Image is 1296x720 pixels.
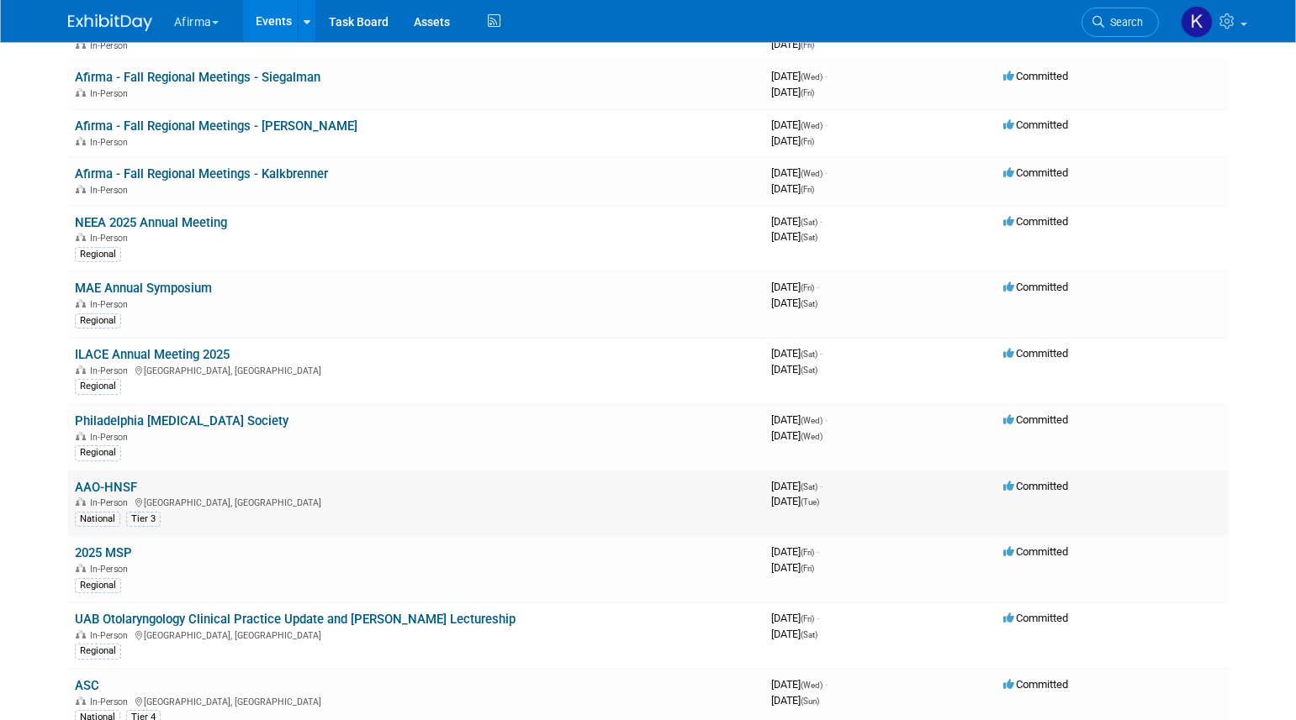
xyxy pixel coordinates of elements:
[771,38,814,50] span: [DATE]
[825,70,828,82] span: -
[90,497,133,508] span: In-Person
[771,495,819,507] span: [DATE]
[817,612,819,624] span: -
[75,445,121,460] div: Regional
[75,313,121,328] div: Regional
[801,696,819,706] span: (Sun)
[68,14,152,31] img: ExhibitDay
[76,696,86,705] img: In-Person Event
[1003,281,1068,293] span: Committed
[75,281,212,296] a: MAE Annual Symposium
[75,413,288,428] a: Philadelphia [MEDICAL_DATA] Society
[1003,70,1068,82] span: Committed
[1003,545,1068,558] span: Committed
[1003,678,1068,691] span: Committed
[76,185,86,193] img: In-Person Event
[75,578,121,593] div: Regional
[801,432,823,441] span: (Wed)
[771,215,823,228] span: [DATE]
[771,480,823,492] span: [DATE]
[801,121,823,130] span: (Wed)
[76,88,86,97] img: In-Person Event
[801,283,814,292] span: (Fri)
[76,299,86,307] img: In-Person Event
[801,482,817,491] span: (Sat)
[801,349,817,359] span: (Sat)
[771,297,817,309] span: [DATE]
[771,86,814,98] span: [DATE]
[771,347,823,360] span: [DATE]
[825,678,828,691] span: -
[75,347,230,362] a: ILACE Annual Meeting 2025
[1003,215,1068,228] span: Committed
[1003,413,1068,426] span: Committed
[75,512,120,527] div: National
[801,40,814,50] span: (Fri)
[90,299,133,310] span: In-Person
[90,365,133,376] span: In-Person
[75,545,132,560] a: 2025 MSP
[771,281,819,293] span: [DATE]
[771,612,819,624] span: [DATE]
[90,40,133,51] span: In-Person
[1104,16,1143,29] span: Search
[75,495,758,508] div: [GEOGRAPHIC_DATA], [GEOGRAPHIC_DATA]
[771,70,828,82] span: [DATE]
[801,497,819,507] span: (Tue)
[771,166,828,179] span: [DATE]
[801,681,823,690] span: (Wed)
[76,137,86,145] img: In-Person Event
[771,134,814,147] span: [DATE]
[771,678,828,691] span: [DATE]
[771,413,828,426] span: [DATE]
[817,545,819,558] span: -
[76,365,86,374] img: In-Person Event
[771,545,819,558] span: [DATE]
[76,630,86,639] img: In-Person Event
[1003,347,1068,360] span: Committed
[771,429,823,442] span: [DATE]
[801,548,814,557] span: (Fri)
[75,379,121,394] div: Regional
[820,215,823,228] span: -
[90,432,133,443] span: In-Person
[801,233,817,242] span: (Sat)
[1003,480,1068,492] span: Committed
[1082,8,1159,37] a: Search
[801,564,814,573] span: (Fri)
[76,40,86,49] img: In-Person Event
[90,630,133,641] span: In-Person
[801,185,814,194] span: (Fri)
[90,185,133,196] span: In-Person
[75,644,121,659] div: Regional
[801,88,814,97] span: (Fri)
[771,230,817,243] span: [DATE]
[90,233,133,244] span: In-Person
[801,169,823,178] span: (Wed)
[76,497,86,506] img: In-Person Event
[817,281,819,293] span: -
[801,365,817,375] span: (Sat)
[801,72,823,81] span: (Wed)
[801,299,817,308] span: (Sat)
[771,118,828,131] span: [DATE]
[75,480,137,495] a: AAO-HNSF
[801,416,823,425] span: (Wed)
[801,137,814,146] span: (Fri)
[75,612,516,627] a: UAB Otolaryngology Clinical Practice Update and [PERSON_NAME] Lectureship
[75,247,121,262] div: Regional
[771,363,817,376] span: [DATE]
[771,182,814,195] span: [DATE]
[76,233,86,241] img: In-Person Event
[801,630,817,639] span: (Sat)
[75,118,357,134] a: Afirma - Fall Regional Meetings - [PERSON_NAME]
[771,628,817,640] span: [DATE]
[90,564,133,575] span: In-Person
[1003,166,1068,179] span: Committed
[825,166,828,179] span: -
[1181,6,1213,38] img: Keirsten Davis
[820,347,823,360] span: -
[75,70,320,85] a: Afirma - Fall Regional Meetings - Siegalman
[75,215,227,230] a: NEEA 2025 Annual Meeting
[90,88,133,99] span: In-Person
